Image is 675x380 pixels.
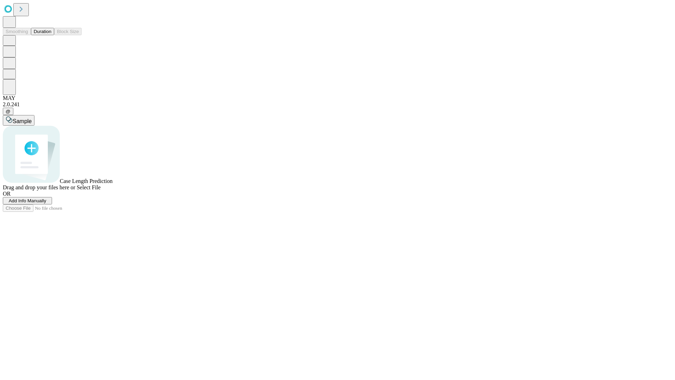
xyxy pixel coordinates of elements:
[3,197,52,204] button: Add Info Manually
[3,184,75,190] span: Drag and drop your files here or
[3,28,31,35] button: Smoothing
[77,184,101,190] span: Select File
[31,28,54,35] button: Duration
[60,178,112,184] span: Case Length Prediction
[3,101,672,108] div: 2.0.241
[3,108,13,115] button: @
[6,109,11,114] span: @
[3,191,11,197] span: OR
[13,118,32,124] span: Sample
[54,28,82,35] button: Block Size
[3,95,672,101] div: MAY
[3,115,34,126] button: Sample
[9,198,46,203] span: Add Info Manually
